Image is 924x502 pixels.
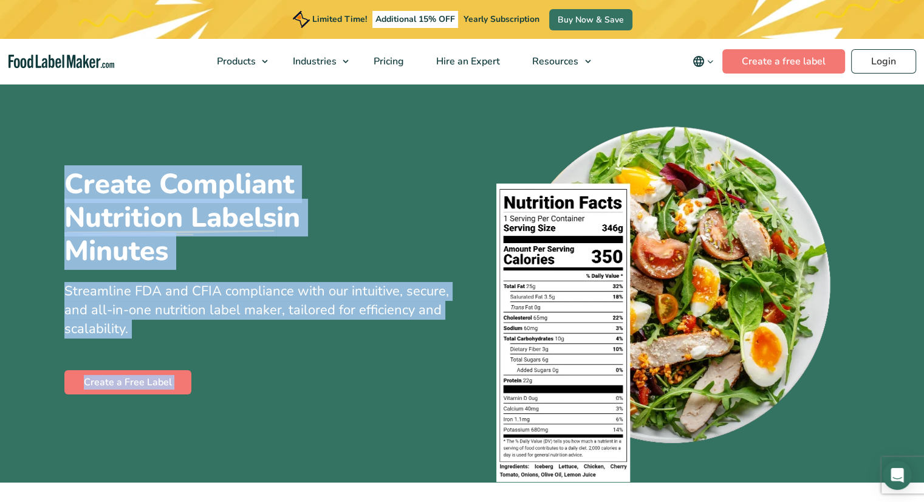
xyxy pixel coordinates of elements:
span: Industries [289,55,338,68]
span: Limited Time! [312,13,367,25]
span: Pricing [370,55,405,68]
img: A plate of food with a nutrition facts label on top of it. [496,119,835,483]
a: Create a free label [722,49,845,74]
span: Resources [529,55,580,68]
u: Nutrition Labels [64,201,276,235]
span: Yearly Subscription [464,13,539,25]
span: Additional 15% OFF [372,11,458,28]
a: Create a Free Label [64,370,191,394]
a: Login [851,49,916,74]
a: Hire an Expert [420,39,513,84]
a: Products [201,39,274,84]
a: Pricing [358,39,417,84]
span: Streamline FDA and CFIA compliance with our intuitive, secure, and all-in-one nutrition label mak... [64,282,449,338]
a: Resources [516,39,597,84]
div: Open Intercom Messenger [883,461,912,490]
span: Hire an Expert [433,55,501,68]
a: Industries [277,39,355,84]
h1: Create Compliant in Minutes [64,168,392,267]
span: Products [213,55,257,68]
a: Buy Now & Save [549,9,632,30]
